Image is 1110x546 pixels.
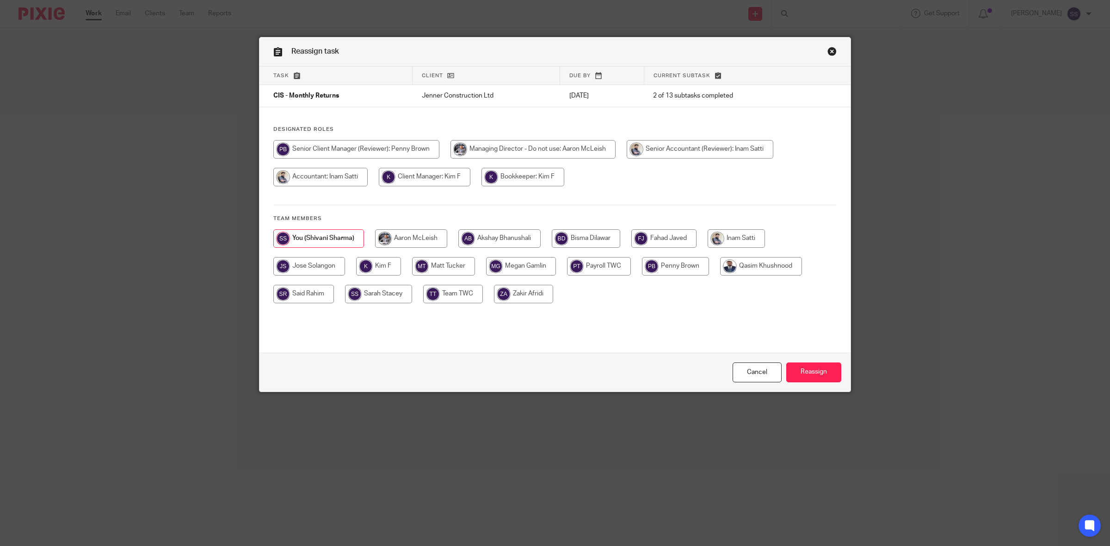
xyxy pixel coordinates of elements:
h4: Team members [273,215,837,222]
span: Due by [569,73,591,78]
span: Reassign task [291,48,339,55]
span: Task [273,73,289,78]
input: Reassign [786,362,841,382]
span: Current subtask [654,73,710,78]
p: Jenner Construction Ltd [422,91,551,100]
h4: Designated Roles [273,126,837,133]
td: 2 of 13 subtasks completed [644,85,805,107]
a: Close this dialog window [827,47,837,59]
span: Client [422,73,443,78]
a: Close this dialog window [733,362,782,382]
span: CIS - Monthly Returns [273,93,339,99]
p: [DATE] [569,91,635,100]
